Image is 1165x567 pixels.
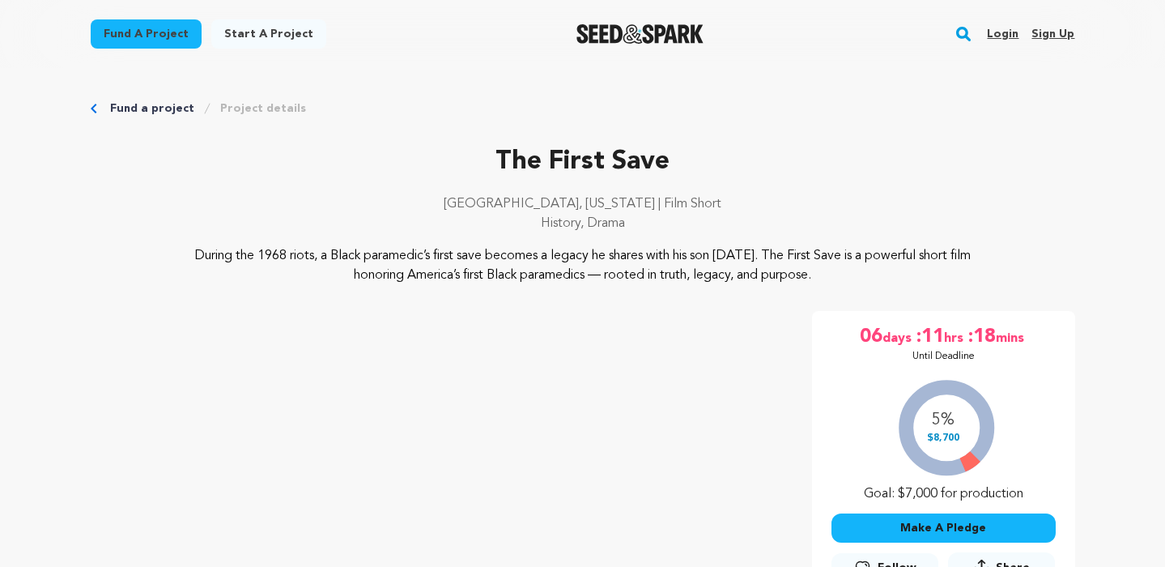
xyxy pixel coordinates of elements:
[576,24,704,44] a: Seed&Spark Homepage
[220,100,306,117] a: Project details
[110,100,194,117] a: Fund a project
[91,100,1075,117] div: Breadcrumb
[944,324,967,350] span: hrs
[831,514,1056,543] button: Make A Pledge
[91,194,1075,214] p: [GEOGRAPHIC_DATA], [US_STATE] | Film Short
[91,19,202,49] a: Fund a project
[860,324,882,350] span: 06
[996,324,1027,350] span: mins
[189,246,976,285] p: During the 1968 riots, a Black paramedic’s first save becomes a legacy he shares with his son [DA...
[91,143,1075,181] p: The First Save
[882,324,915,350] span: days
[915,324,944,350] span: :11
[912,350,975,363] p: Until Deadline
[987,21,1018,47] a: Login
[576,24,704,44] img: Seed&Spark Logo Dark Mode
[967,324,996,350] span: :18
[211,19,326,49] a: Start a project
[1031,21,1074,47] a: Sign up
[91,214,1075,233] p: History, Drama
